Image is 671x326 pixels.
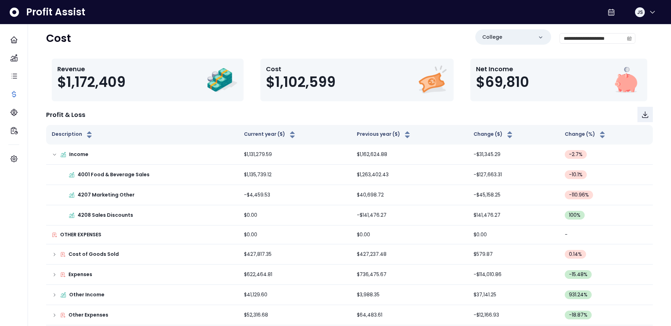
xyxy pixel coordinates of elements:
p: Other Expenses [68,311,108,319]
td: $622,464.81 [238,265,351,285]
span: -18.87 % [569,311,587,319]
td: $41,129.60 [238,285,351,305]
td: $427,817.35 [238,244,351,265]
td: $3,988.35 [351,285,468,305]
span: $1,102,599 [266,74,335,90]
td: $1,135,739.12 [238,165,351,185]
td: -$12,166.93 [468,305,559,325]
span: Profit Assist [26,6,85,18]
p: Income [69,151,88,158]
p: Revenue [57,64,125,74]
span: -15.48 % [569,271,587,278]
img: Net Income [610,64,642,96]
p: Other Income [69,291,104,298]
span: 0.14 % [569,251,582,258]
td: $37,141.25 [468,285,559,305]
p: Expenses [68,271,92,278]
td: $1,162,624.88 [351,145,468,165]
p: 4207 Marketing Other [78,191,135,199]
p: Cost of Goods Sold [68,251,119,258]
td: -$114,010.86 [468,265,559,285]
p: 4001 Food & Beverage Sales [78,171,150,178]
span: 931.24 % [569,291,587,298]
p: Net Income [476,64,529,74]
td: $40,698.72 [351,185,468,205]
span: JS [637,9,643,16]
svg: calendar [627,36,632,41]
p: College [482,34,502,41]
td: $0.00 [351,225,468,244]
td: $0.00 [238,205,351,225]
p: 4208 Sales Discounts [78,212,133,219]
td: $579.87 [468,244,559,265]
td: $141,476.27 [468,205,559,225]
button: Change ($) [474,131,514,139]
span: $69,810 [476,74,529,90]
td: $736,475.67 [351,265,468,285]
img: Cost [417,64,448,96]
td: -$4,459.53 [238,185,351,205]
p: Profit & Loss [46,110,85,119]
button: Current year ($) [244,131,297,139]
span: 100 % [569,212,580,219]
td: - [559,225,653,244]
button: Change (%) [565,131,607,139]
td: -$127,663.31 [468,165,559,185]
td: $0.00 [468,225,559,244]
span: -110.96 % [569,191,589,199]
span: -2.7 % [569,151,583,158]
td: $64,483.61 [351,305,468,325]
td: -$31,345.29 [468,145,559,165]
td: -$141,476.27 [351,205,468,225]
td: $427,237.48 [351,244,468,265]
td: $1,263,402.43 [351,165,468,185]
td: -$45,158.25 [468,185,559,205]
td: $0.00 [238,225,351,244]
span: $1,172,409 [57,74,125,90]
h2: Cost [46,32,71,45]
img: Revenue [207,64,238,96]
span: -10.1 % [569,171,583,178]
button: Download [637,107,653,122]
button: Previous year ($) [357,131,412,139]
td: $1,131,279.59 [238,145,351,165]
p: Cost [266,64,335,74]
td: $52,316.68 [238,305,351,325]
p: OTHER EXPENSES [60,231,101,238]
button: Description [52,131,94,139]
